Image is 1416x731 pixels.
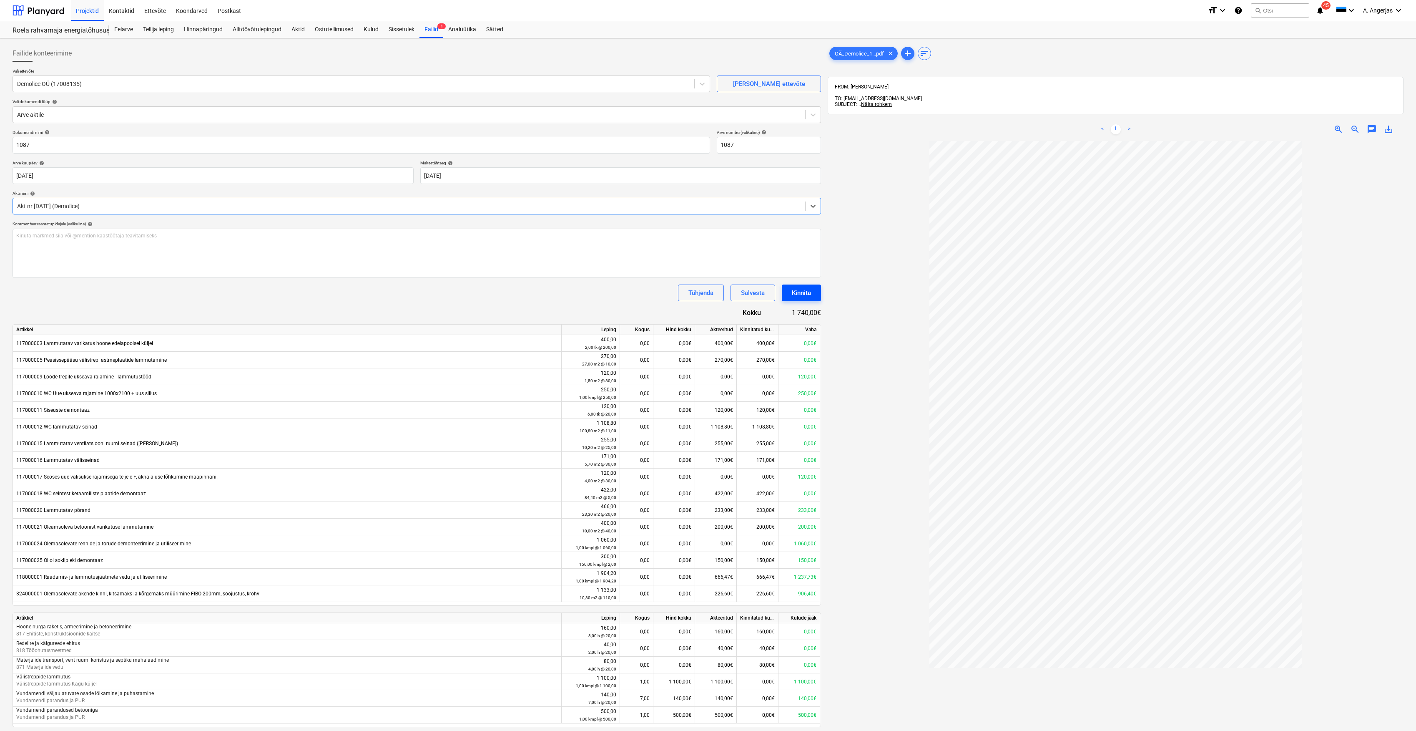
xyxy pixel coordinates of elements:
span: Vundamendi parandus ja PUR [16,698,85,703]
a: Ostutellimused [310,21,359,38]
div: 1 060,00€ [778,535,820,552]
div: 0,00€ [737,368,778,385]
div: 0,00 [620,585,653,602]
small: 2,00 tk @ 200,00 [585,345,616,350]
div: 0,00 [620,385,653,402]
input: Arve kuupäeva pole määratud. [13,167,414,184]
div: Hind kokku [653,325,695,335]
span: add [903,48,913,58]
div: 0,00€ [737,535,778,552]
a: Failid1 [419,21,443,38]
button: Salvesta [731,285,775,301]
span: 117000012 WC lammutatav seinad [16,424,97,430]
div: Arve kuupäev [13,160,414,166]
div: 906,40€ [778,585,820,602]
div: 160,00€ [737,623,778,640]
div: 0,00 [620,469,653,485]
i: Abikeskus [1234,5,1243,15]
div: 0,00€ [778,352,820,368]
small: 1,00 kmpl @ 1 060,00 [576,545,616,550]
a: Tellija leping [138,21,179,38]
a: Analüütika [443,21,481,38]
div: Tühjenda [688,287,713,298]
button: Otsi [1251,3,1309,18]
div: 255,00 [565,436,616,451]
div: 1 108,80€ [695,418,737,435]
span: 117000009 Loode trepile ukseava rajamine - lammutustööd [16,374,151,380]
div: 0,00€ [653,535,695,552]
div: 0,00€ [653,402,695,418]
div: 0,00€ [653,352,695,368]
div: 120,00€ [695,402,737,418]
div: 226,60€ [737,585,778,602]
small: 8,00 h @ 20,00 [588,633,616,638]
div: 0,00 [620,418,653,435]
div: 0,00 [620,640,653,657]
div: 40,00 [565,641,616,656]
div: 120,00€ [737,402,778,418]
div: 80,00€ [737,657,778,673]
a: Sissetulek [384,21,419,38]
button: Tühjenda [678,285,724,301]
div: 0,00 [620,368,653,385]
span: 45 [1321,1,1331,10]
div: 0,00 [620,452,653,469]
div: Roela rahvamaja energiatõhususe ehitustööd [ROELA] [13,26,99,35]
div: 0,00€ [695,385,737,402]
a: Hinnapäringud [179,21,228,38]
div: Arve number (valikuline) [717,130,821,135]
small: 1,50 m2 @ 80,00 [585,378,616,383]
div: Leping [562,325,620,335]
a: Sätted [481,21,508,38]
div: Akteeritud [695,613,737,623]
div: 160,00 [565,624,616,640]
div: 0,00 [620,569,653,585]
a: Eelarve [109,21,138,38]
span: 117000015 Lammutatav ventilatsiooni ruumi seinad (kivi) [16,441,178,446]
i: format_size [1208,5,1218,15]
div: 40,00€ [737,640,778,657]
div: 226,60€ [695,585,737,602]
div: 120,00€ [778,368,820,385]
div: 1 133,00 [565,586,616,602]
small: 4,00 h @ 20,00 [588,667,616,671]
div: Kogus [620,613,653,623]
div: 0,00 [620,535,653,552]
span: help [28,191,35,196]
a: Kulud [359,21,384,38]
span: A. Angerjas [1363,7,1393,14]
span: search [1255,7,1261,14]
div: 270,00 [565,353,616,368]
div: Maksetähtaeg [420,160,821,166]
div: 171,00 [565,453,616,468]
div: 422,00€ [737,485,778,502]
span: Materjalide transport, vent ruumi koristus ja septiku mahalaadimine [16,657,169,663]
div: 160,00€ [695,623,737,640]
div: 422,00 [565,486,616,502]
span: 818 Tööohutusmeetmed [16,648,72,653]
div: 0,00€ [653,452,695,469]
div: 466,00 [565,503,616,518]
div: 0,00€ [653,623,695,640]
div: Kommentaar raamatupidajale (valikuline) [13,221,821,227]
span: zoom_out [1350,124,1360,134]
small: 10,20 m2 @ 25,00 [582,445,616,450]
div: 1,00 [620,673,653,690]
span: help [86,222,93,227]
span: 117000005 Peasissepääsu välistrepi astmeplaatide lammutamine [16,357,167,363]
small: 6,00 tk @ 20,00 [587,412,616,416]
i: keyboard_arrow_down [1346,5,1356,15]
small: 2,00 h @ 20,00 [588,650,616,655]
input: Tähtaega pole määratud [420,167,821,184]
span: help [446,161,453,166]
div: 0,00€ [778,335,820,352]
div: 0,00€ [653,502,695,519]
i: notifications [1316,5,1324,15]
span: help [50,99,57,104]
span: 117000025 Ol ol soklipleki demontaaz [16,557,103,563]
span: Redelite ja käiguteede ehitus [16,640,80,646]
